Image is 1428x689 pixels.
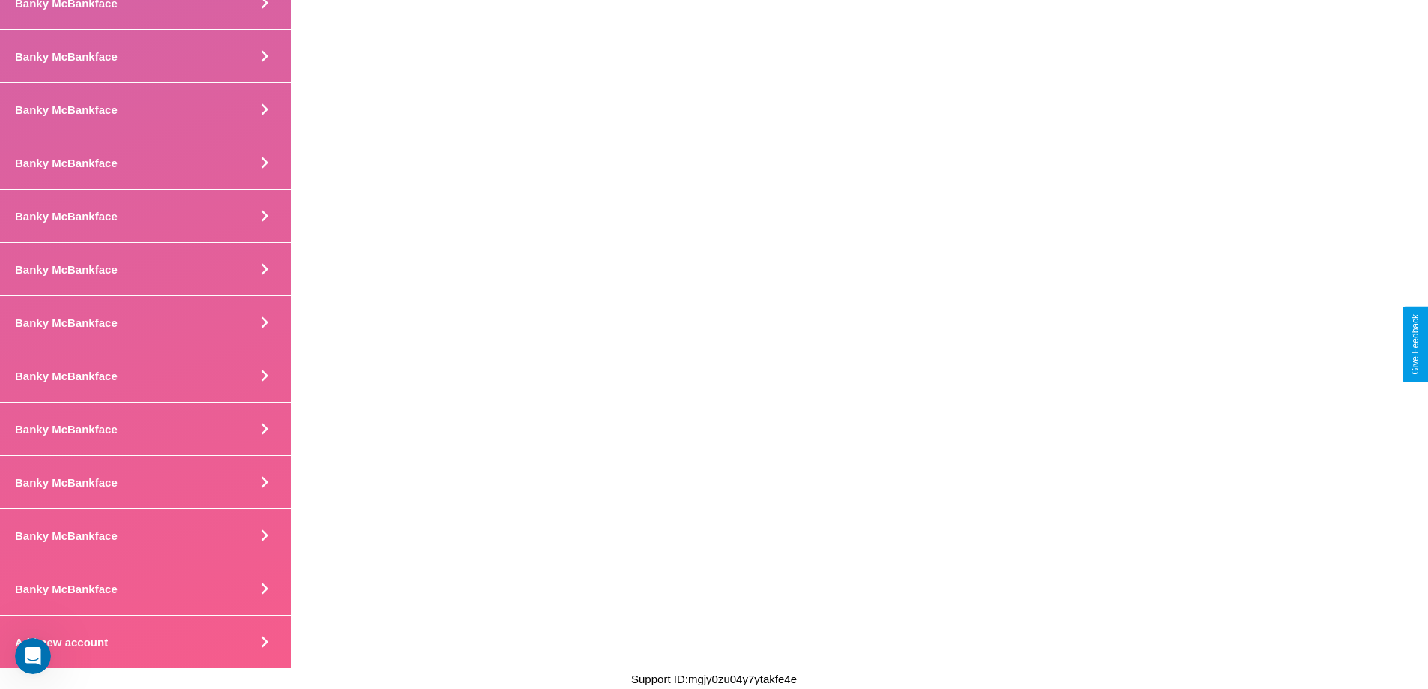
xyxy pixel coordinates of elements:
iframe: Intercom live chat [15,638,51,674]
h4: Banky McBankface [15,210,118,223]
p: Support ID: mgjy0zu04y7ytakfe4e [631,669,797,689]
h4: Add new account [15,636,108,649]
h4: Banky McBankface [15,423,118,436]
h4: Banky McBankface [15,529,118,542]
h4: Banky McBankface [15,476,118,489]
h4: Banky McBankface [15,316,118,329]
h4: Banky McBankface [15,157,118,169]
div: Give Feedback [1410,314,1421,375]
h4: Banky McBankface [15,370,118,382]
h4: Banky McBankface [15,263,118,276]
h4: Banky McBankface [15,50,118,63]
h4: Banky McBankface [15,583,118,595]
h4: Banky McBankface [15,103,118,116]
